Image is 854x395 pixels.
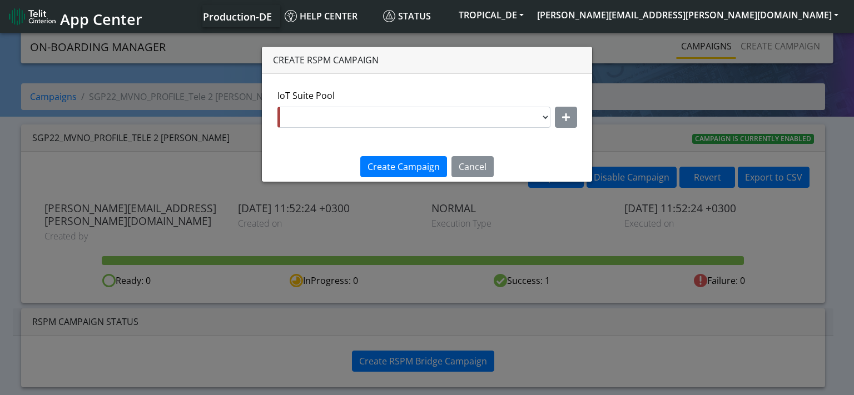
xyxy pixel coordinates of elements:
span: Create RSPM campaign [273,54,379,66]
button: Cancel [451,156,494,177]
span: App Center [60,9,142,29]
button: [PERSON_NAME][EMAIL_ADDRESS][PERSON_NAME][DOMAIN_NAME] [530,5,845,25]
img: logo-telit-cinterion-gw-new.png [9,8,56,26]
button: TROPICAL_DE [452,5,530,25]
button: Create a pool [555,107,577,128]
span: Create Campaign [368,161,440,173]
span: Status [383,10,431,22]
img: knowledge.svg [285,10,297,22]
span: Help center [285,10,358,22]
span: Production-DE [203,10,272,23]
a: Your current platform instance [202,5,271,27]
img: status.svg [383,10,395,22]
label: IoT Suite Pool [277,89,335,102]
button: Create Campaign [360,156,447,177]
